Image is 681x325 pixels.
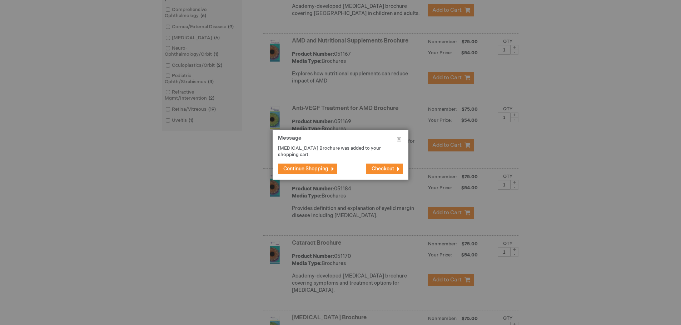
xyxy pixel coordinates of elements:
h1: Message [278,135,403,145]
p: [MEDICAL_DATA] Brochure was added to your shopping cart. [278,145,392,158]
span: Checkout [372,166,394,172]
button: Checkout [366,164,403,174]
button: Continue Shopping [278,164,337,174]
span: Continue Shopping [283,166,328,172]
